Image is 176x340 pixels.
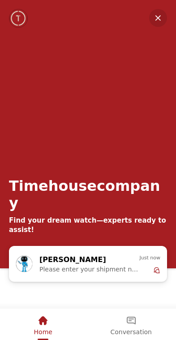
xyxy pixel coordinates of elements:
div: Home [1,309,86,339]
img: Company logo [10,9,27,27]
div: Zoe [16,254,160,274]
span: Home [34,328,52,336]
span: Just now [140,254,160,262]
div: Chat with us now [9,246,167,282]
div: Conversation [87,309,176,339]
span: Conversation [111,328,152,336]
span: Please enter your shipment number (AWB) to track your package. [39,266,140,273]
em: Minimize [149,9,167,27]
div: Find your dream watch—experts ready to assist! [9,216,167,235]
div: [PERSON_NAME] [39,254,124,266]
img: Profile picture of Zoe [16,256,32,272]
div: Timehousecompany [9,177,167,211]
